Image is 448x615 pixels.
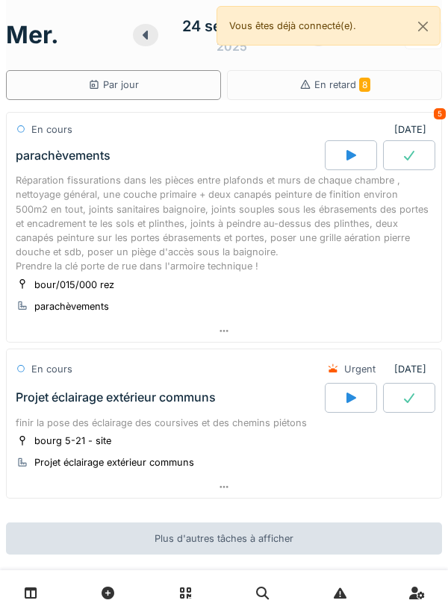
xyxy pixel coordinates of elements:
div: 2025 [217,37,247,55]
div: bourg 5-21 - site [34,434,111,448]
h1: mer. [6,21,59,49]
div: En cours [31,122,72,137]
span: En retard [314,79,370,90]
span: 8 [359,78,370,92]
div: Réparation fissurations dans les pièces entre plafonds et murs de chaque chambre , nettoyage géné... [16,173,432,273]
button: Close [406,7,440,46]
div: Projet éclairage extérieur communs [16,390,216,405]
div: Par jour [88,78,139,92]
div: 24 septembre [182,15,282,37]
div: parachèvements [34,299,109,313]
div: Projet éclairage extérieur communs [34,455,194,469]
div: Plus d'autres tâches à afficher [6,522,442,555]
div: parachèvements [16,149,111,163]
div: Urgent [344,362,376,376]
div: Vous êtes déjà connecté(e). [217,6,441,46]
div: [DATE] [315,355,432,383]
div: 5 [434,108,446,119]
div: En cours [31,362,72,376]
div: bour/015/000 rez [34,278,114,292]
div: [DATE] [394,122,432,137]
div: finir la pose des éclairage des coursives et des chemins piétons [16,416,432,430]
